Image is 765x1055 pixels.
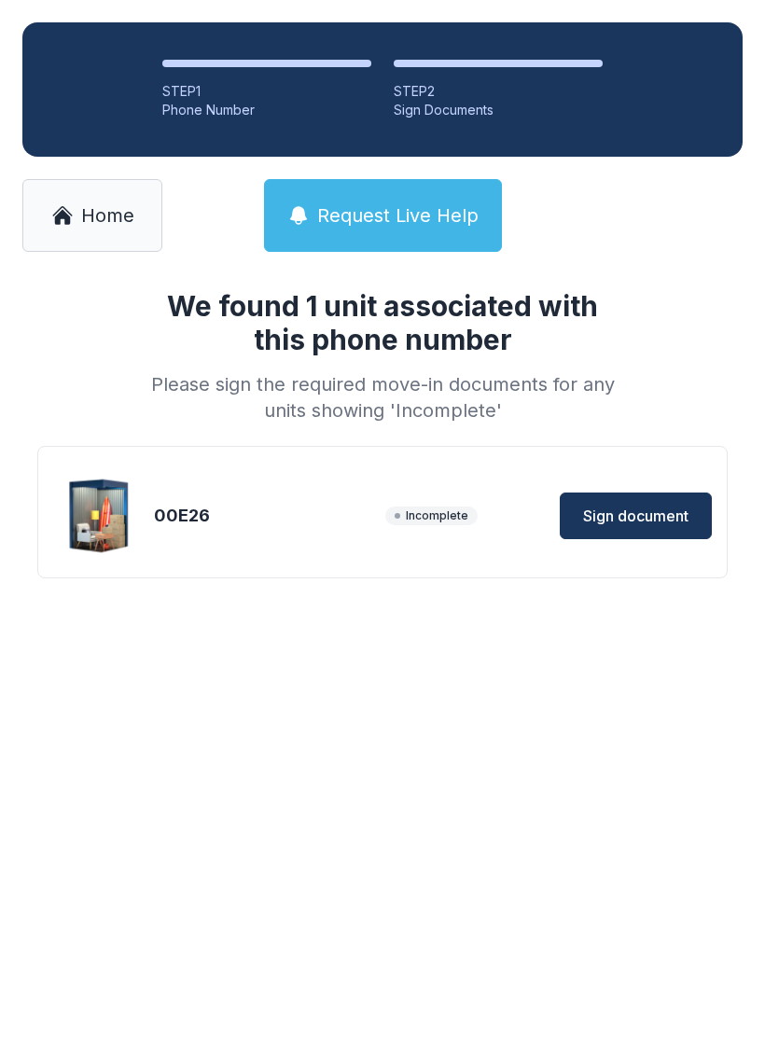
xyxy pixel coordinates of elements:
div: Phone Number [162,101,371,119]
span: Incomplete [385,507,478,525]
div: Sign Documents [394,101,603,119]
span: Request Live Help [317,202,479,229]
div: 00E26 [154,503,378,529]
div: STEP 1 [162,82,371,101]
h1: We found 1 unit associated with this phone number [144,289,621,356]
div: STEP 2 [394,82,603,101]
span: Sign document [583,505,688,527]
div: Please sign the required move-in documents for any units showing 'Incomplete' [144,371,621,423]
span: Home [81,202,134,229]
